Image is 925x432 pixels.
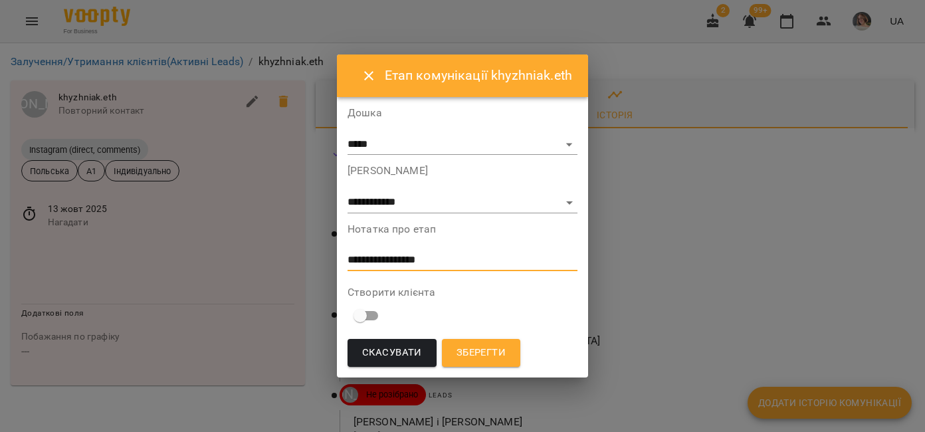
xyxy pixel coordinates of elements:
span: Зберегти [457,344,506,362]
label: Створити клієнта [348,287,577,298]
button: Скасувати [348,339,437,367]
h6: Етап комунікації khyzhniak.eth [385,65,572,86]
label: Нотатка про етап [348,224,577,235]
button: Зберегти [442,339,520,367]
label: Дошка [348,108,577,118]
button: Close [353,60,385,92]
span: Скасувати [362,344,422,362]
label: [PERSON_NAME] [348,165,577,176]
